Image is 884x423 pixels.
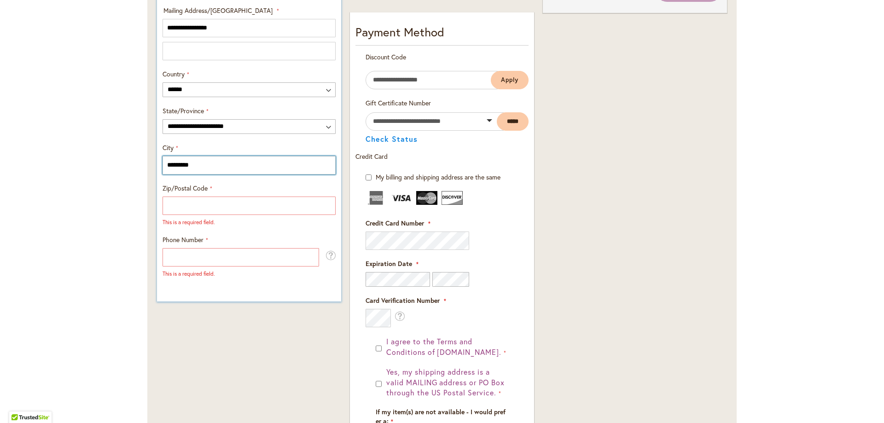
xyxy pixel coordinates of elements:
[7,390,33,416] iframe: Launch Accessibility Center
[366,259,412,268] span: Expiration Date
[163,270,215,277] span: This is a required field.
[391,191,412,205] img: Visa
[366,191,387,205] img: American Express
[386,367,505,398] span: Yes, my shipping address is a valid MAILING address or PO Box through the US Postal Service.
[386,336,501,357] span: I agree to the Terms and Conditions of [DOMAIN_NAME].
[366,135,418,143] button: Check Status
[163,106,204,115] span: State/Province
[442,191,463,205] img: Discover
[376,173,500,181] span: My billing and shipping address are the same
[416,191,437,205] img: MasterCard
[355,23,529,46] div: Payment Method
[366,296,440,305] span: Card Verification Number
[366,219,424,227] span: Credit Card Number
[163,235,204,244] span: Phone Number
[366,52,406,61] span: Discount Code
[501,76,518,84] span: Apply
[163,70,185,78] span: Country
[163,143,174,152] span: City
[163,184,208,192] span: Zip/Postal Code
[355,152,388,161] span: Credit Card
[366,99,431,107] span: Gift Certificate Number
[163,219,215,226] span: This is a required field.
[491,71,529,89] button: Apply
[163,6,273,15] span: Mailing Address/[GEOGRAPHIC_DATA]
